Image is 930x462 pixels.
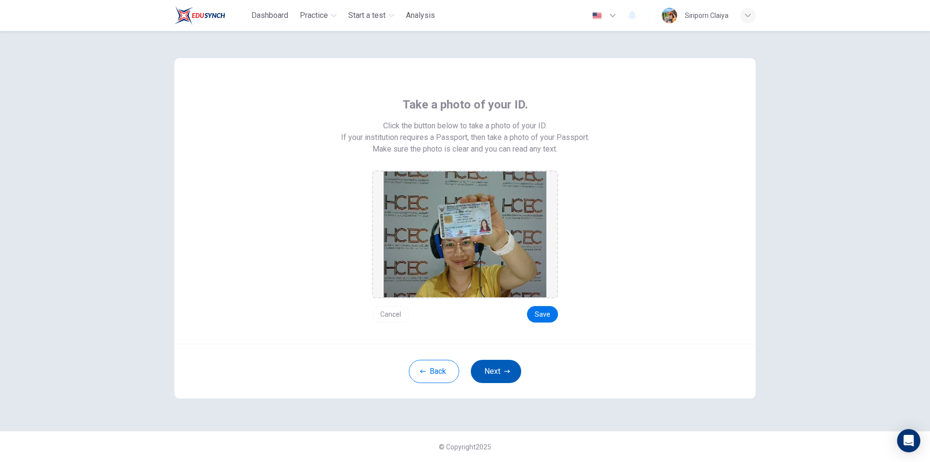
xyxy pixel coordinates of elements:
img: preview screemshot [384,171,546,297]
span: Start a test [348,10,386,21]
button: Next [471,360,521,383]
button: Practice [296,7,341,24]
a: Train Test logo [174,6,248,25]
button: Analysis [402,7,439,24]
span: Take a photo of your ID. [403,97,528,112]
button: Save [527,306,558,323]
div: Siriporn Claiya [685,10,728,21]
span: Dashboard [251,10,288,21]
div: Open Intercom Messenger [897,429,920,452]
span: © Copyright 2025 [439,443,491,451]
button: Back [409,360,459,383]
span: Practice [300,10,328,21]
button: Cancel [372,306,409,323]
img: Train Test logo [174,6,225,25]
span: Click the button below to take a photo of your ID. If your institution requires a Passport, then ... [341,120,589,143]
img: en [591,12,603,19]
button: Start a test [344,7,398,24]
span: Analysis [406,10,435,21]
button: Dashboard [248,7,292,24]
img: Profile picture [662,8,677,23]
span: Make sure the photo is clear and you can read any text. [372,143,558,155]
